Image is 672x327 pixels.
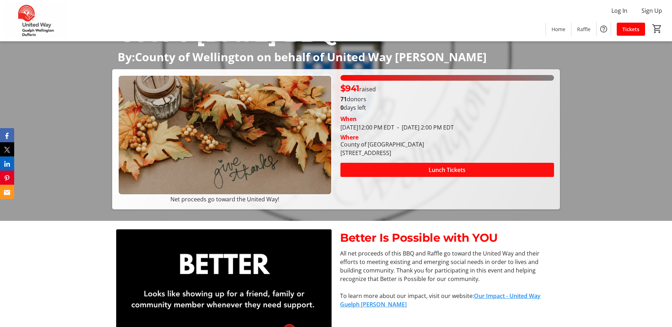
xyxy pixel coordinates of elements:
p: By:County of Wellington on behalf of United Way [PERSON_NAME] [118,51,554,63]
div: When [340,115,357,123]
a: Tickets [617,23,645,36]
p: To learn more about our impact, visit our website: [340,292,555,309]
span: Log In [611,6,627,15]
span: [DATE] 12:00 PM EDT [340,124,394,131]
span: Home [552,25,565,33]
span: 0 [340,104,344,111]
p: Better Is Possible with YOU [340,229,555,246]
span: Sign Up [642,6,662,15]
p: days left [340,103,554,112]
img: Campaign CTA Media Photo [118,75,332,195]
b: 71 [340,95,347,103]
a: Raffle [571,23,596,36]
p: All net proceeds of this BBQ and Raffle go toward the United Way and their efforts to meeting exi... [340,249,555,283]
img: United Way Guelph Wellington Dufferin's Logo [4,3,67,38]
span: Raffle [577,25,591,33]
p: donors [340,95,554,103]
p: Net proceeds go toward the United Way! [118,195,332,203]
span: Tickets [622,25,639,33]
p: raised [340,82,376,95]
div: [STREET_ADDRESS] [340,149,424,157]
button: Help [597,22,611,36]
div: County of [GEOGRAPHIC_DATA] [340,140,424,149]
div: Where [340,134,358,140]
span: Lunch Tickets [429,166,465,174]
a: Home [546,23,571,36]
div: 100% of fundraising goal reached [340,75,554,81]
button: Cart [651,22,663,35]
button: Log In [606,5,633,16]
button: Lunch Tickets [340,163,554,177]
span: [DATE] 2:00 PM EDT [394,124,454,131]
button: Sign Up [636,5,668,16]
span: $941 [340,83,359,93]
span: - [394,124,402,131]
